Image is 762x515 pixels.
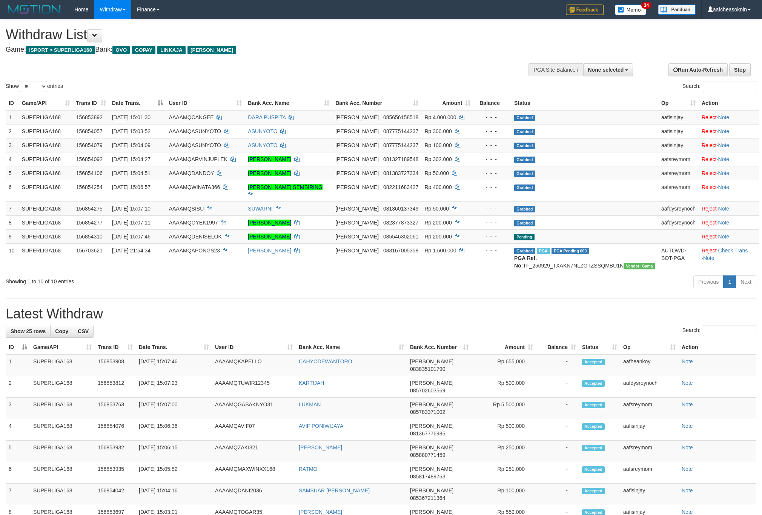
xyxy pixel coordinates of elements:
[658,215,699,229] td: aafdysreynoch
[472,441,536,462] td: Rp 250,000
[6,180,19,201] td: 6
[73,325,94,338] a: CSV
[248,142,277,148] a: ASUNYOTO
[95,419,136,441] td: 156854076
[620,354,679,376] td: aafheankoy
[514,129,535,135] span: Grabbed
[582,423,605,430] span: Accepted
[335,234,379,240] span: [PERSON_NAME]
[136,354,212,376] td: [DATE] 15:07:46
[136,484,212,505] td: [DATE] 15:04:16
[682,466,693,472] a: Note
[718,142,730,148] a: Note
[335,220,379,226] span: [PERSON_NAME]
[514,157,535,163] span: Grabbed
[718,128,730,134] a: Note
[699,243,759,272] td: · ·
[132,46,155,54] span: GOPAY
[702,142,717,148] a: Reject
[112,184,151,190] span: [DATE] 15:06:57
[169,234,222,240] span: AAAAMQDENISELOK
[169,184,220,190] span: AAAAMQWINATA366
[169,156,227,162] span: AAAAMQARVINJUPLEK
[424,184,452,190] span: Rp 400.000
[682,81,756,92] label: Search:
[536,340,579,354] th: Balance: activate to sort column ascending
[6,215,19,229] td: 8
[699,138,759,152] td: ·
[112,234,151,240] span: [DATE] 15:07:46
[11,328,46,334] span: Show 25 rows
[6,306,756,321] h1: Latest Withdraw
[6,354,30,376] td: 1
[248,206,273,212] a: SUWARNI
[248,234,291,240] a: [PERSON_NAME]
[112,248,151,254] span: [DATE] 21:54:34
[514,234,535,240] span: Pending
[299,380,324,386] a: KARTIJAH
[6,462,30,484] td: 6
[95,462,136,484] td: 156853935
[476,219,508,226] div: - - -
[19,124,73,138] td: SUPERLIGA168
[410,452,445,458] span: Copy 085880771459 to clipboard
[332,96,421,110] th: Bank Acc. Number: activate to sort column ascending
[528,63,583,76] div: PGA Site Balance /
[212,354,296,376] td: AAAAMQKAPELLO
[6,243,19,272] td: 10
[383,114,418,120] span: Copy 085656158518 to clipboard
[112,156,151,162] span: [DATE] 15:04:27
[582,402,605,408] span: Accepted
[169,170,214,176] span: AAAAMQDANDOY
[407,340,472,354] th: Bank Acc. Number: activate to sort column ascending
[136,441,212,462] td: [DATE] 15:06:15
[718,220,730,226] a: Note
[682,380,693,386] a: Note
[476,247,508,254] div: - - -
[658,138,699,152] td: aafisinjay
[699,110,759,125] td: ·
[30,354,95,376] td: SUPERLIGA168
[136,419,212,441] td: [DATE] 15:06:36
[658,166,699,180] td: aafsreymom
[212,484,296,505] td: AAAAMQDANI2036
[699,215,759,229] td: ·
[6,229,19,243] td: 9
[95,376,136,398] td: 156853812
[476,114,508,121] div: - - -
[383,156,418,162] span: Copy 081327189548 to clipboard
[658,180,699,201] td: aafsreymom
[109,96,166,110] th: Date Trans.: activate to sort column descending
[424,206,449,212] span: Rp 50.000
[410,430,445,437] span: Copy 081367776985 to clipboard
[383,184,418,190] span: Copy 082211683427 to clipboard
[6,325,51,338] a: Show 25 rows
[699,229,759,243] td: ·
[50,325,73,338] a: Copy
[6,46,501,54] h4: Game: Bank:
[157,46,186,54] span: LINKAJA
[702,156,717,162] a: Reject
[169,206,204,212] span: AAAAMQSISU
[718,114,730,120] a: Note
[511,243,658,272] td: TF_250929_TXAKN7NLZGTZSSQMBU1N
[641,2,651,9] span: 34
[169,220,218,226] span: AAAAMQOYEK1997
[536,419,579,441] td: -
[136,398,212,419] td: [DATE] 15:07:00
[699,152,759,166] td: ·
[6,4,63,15] img: MOTION_logo.png
[582,380,605,387] span: Accepted
[6,398,30,419] td: 3
[169,248,220,254] span: AAAAMQAPONGS23
[299,487,370,493] a: SAMSUAR [PERSON_NAME]
[6,340,30,354] th: ID: activate to sort column descending
[248,170,291,176] a: [PERSON_NAME]
[6,441,30,462] td: 5
[476,183,508,191] div: - - -
[410,409,445,415] span: Copy 085783371002 to clipboard
[424,234,452,240] span: Rp 200.000
[6,419,30,441] td: 4
[73,96,109,110] th: Trans ID: activate to sort column ascending
[26,46,95,54] span: ISPORT > SUPERLIGA168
